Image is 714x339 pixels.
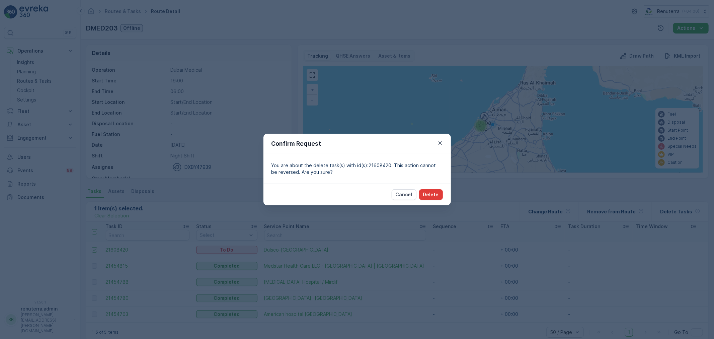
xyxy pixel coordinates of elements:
[392,189,416,200] button: Cancel
[419,189,443,200] button: Delete
[423,191,439,198] p: Delete
[271,162,443,176] p: You are about the delete task(s) with id(s):21608420. This action cannot be reversed. Are you sure?
[396,191,412,198] p: Cancel
[271,139,321,148] p: Confirm Request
